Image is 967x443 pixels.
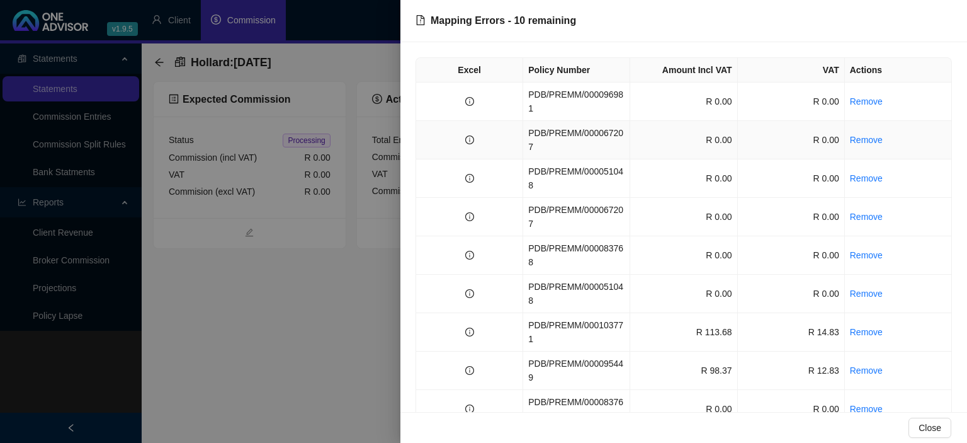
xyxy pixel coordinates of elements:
[850,212,883,222] a: Remove
[523,121,630,159] td: PDB/PREMM/000067207
[738,58,845,83] th: VAT
[630,121,737,159] td: R 0.00
[523,275,630,313] td: PDB/PREMM/000051048
[630,275,737,313] td: R 0.00
[523,58,630,83] th: Policy Number
[465,405,474,413] span: info-circle
[850,289,883,299] a: Remove
[630,236,737,275] td: R 0.00
[523,159,630,198] td: PDB/PREMM/000051048
[523,390,630,429] td: PDB/PREMM/000083768
[465,251,474,260] span: info-circle
[523,83,630,121] td: PDB/PREMM/000096981
[738,275,845,313] td: R 0.00
[738,159,845,198] td: R 0.00
[850,250,883,260] a: Remove
[850,404,883,414] a: Remove
[738,352,845,390] td: R 12.83
[738,236,845,275] td: R 0.00
[630,352,737,390] td: R 98.37
[465,97,474,106] span: info-circle
[523,313,630,352] td: PDB/PREMM/000103771
[465,212,474,221] span: info-circle
[850,96,883,106] a: Remove
[416,58,523,83] th: Excel
[630,58,737,83] th: Amount Incl VAT
[738,198,845,236] td: R 0.00
[919,421,941,435] span: Close
[738,121,845,159] td: R 0.00
[738,313,845,352] td: R 14.83
[465,289,474,298] span: info-circle
[630,159,737,198] td: R 0.00
[431,15,576,26] span: Mapping Errors - 10 remaining
[630,390,737,429] td: R 0.00
[850,327,883,337] a: Remove
[845,58,952,83] th: Actions
[630,313,737,352] td: R 113.68
[523,198,630,236] td: PDB/PREMM/000067207
[630,198,737,236] td: R 0.00
[908,418,951,438] button: Close
[738,83,845,121] td: R 0.00
[523,236,630,275] td: PDB/PREMM/000083768
[523,352,630,390] td: PDB/PREMM/000095449
[850,365,883,376] a: Remove
[465,135,474,144] span: info-circle
[465,328,474,337] span: info-circle
[630,83,737,121] td: R 0.00
[850,173,883,183] a: Remove
[850,135,883,145] a: Remove
[465,174,474,183] span: info-circle
[738,390,845,429] td: R 0.00
[465,366,474,375] span: info-circle
[416,15,426,25] span: file-exclamation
